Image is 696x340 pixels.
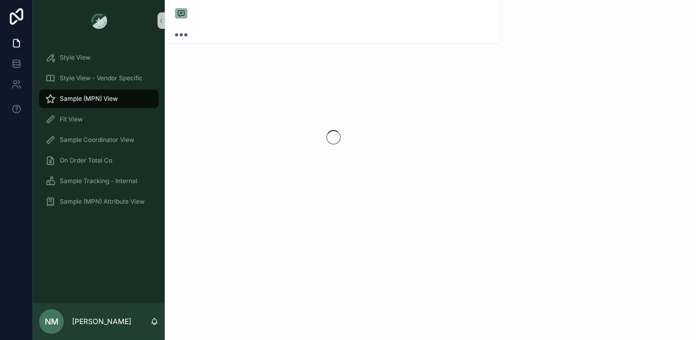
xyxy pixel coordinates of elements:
[60,115,83,123] span: Fit View
[39,131,159,149] a: Sample Coordinator View
[39,192,159,211] a: Sample (MPN) Attribute View
[45,315,59,328] span: NM
[60,177,137,185] span: Sample Tracking - Internal
[60,53,91,62] span: Style View
[39,48,159,67] a: Style View
[72,316,131,327] p: [PERSON_NAME]
[39,90,159,108] a: Sample (MPN) View
[39,151,159,170] a: On Order Total Co
[60,198,145,206] span: Sample (MPN) Attribute View
[60,136,134,144] span: Sample Coordinator View
[60,156,112,165] span: On Order Total Co
[60,74,143,82] span: Style View - Vendor Specific
[39,110,159,129] a: Fit View
[33,41,165,224] div: scrollable content
[39,69,159,87] a: Style View - Vendor Specific
[91,12,107,29] img: App logo
[60,95,118,103] span: Sample (MPN) View
[39,172,159,190] a: Sample Tracking - Internal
